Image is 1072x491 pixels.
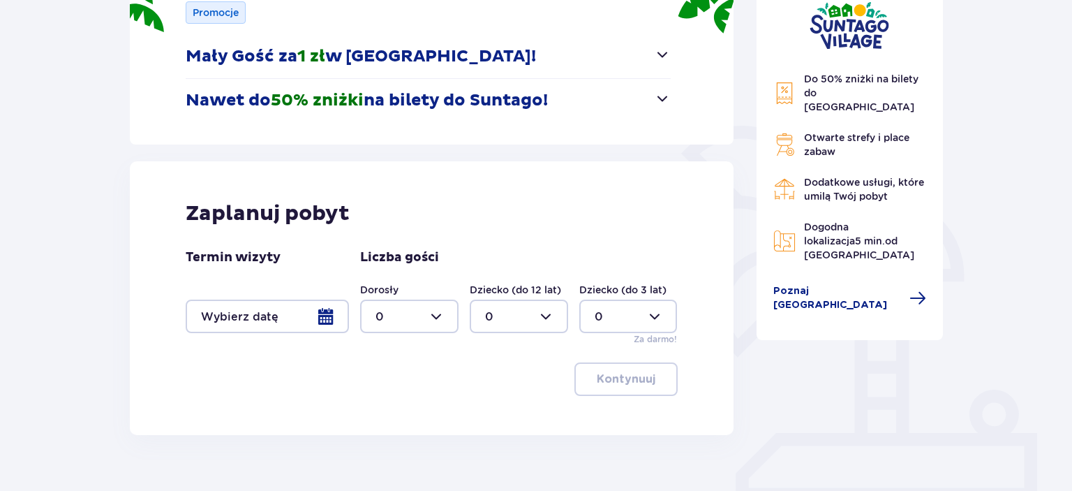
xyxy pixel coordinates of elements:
p: Liczba gości [360,249,439,266]
p: Zaplanuj pobyt [186,200,350,227]
p: Kontynuuj [597,372,655,387]
a: Poznaj [GEOGRAPHIC_DATA] [773,284,927,312]
p: Termin wizyty [186,249,281,266]
span: Dogodna lokalizacja od [GEOGRAPHIC_DATA] [804,221,914,261]
img: Suntago Village [810,1,889,50]
p: Nawet do na bilety do Suntago! [186,90,548,111]
p: Za darmo! [634,333,677,346]
p: Mały Gość za w [GEOGRAPHIC_DATA]! [186,46,536,67]
img: Discount Icon [773,82,796,105]
img: Map Icon [773,230,796,252]
label: Dziecko (do 12 lat) [470,283,561,297]
span: Otwarte strefy i place zabaw [804,132,909,157]
span: Dodatkowe usługi, które umilą Twój pobyt [804,177,924,202]
span: Poznaj [GEOGRAPHIC_DATA] [773,284,902,312]
span: Do 50% zniżki na bilety do [GEOGRAPHIC_DATA] [804,73,918,112]
img: Restaurant Icon [773,178,796,200]
span: 1 zł [297,46,325,67]
img: Grill Icon [773,133,796,156]
span: 5 min. [855,235,885,247]
button: Nawet do50% zniżkina bilety do Suntago! [186,79,671,122]
p: Promocje [193,6,239,20]
span: 50% zniżki [271,90,364,111]
label: Dziecko (do 3 lat) [579,283,667,297]
button: Kontynuuj [574,362,678,396]
button: Mały Gość za1 złw [GEOGRAPHIC_DATA]! [186,35,671,78]
label: Dorosły [360,283,399,297]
